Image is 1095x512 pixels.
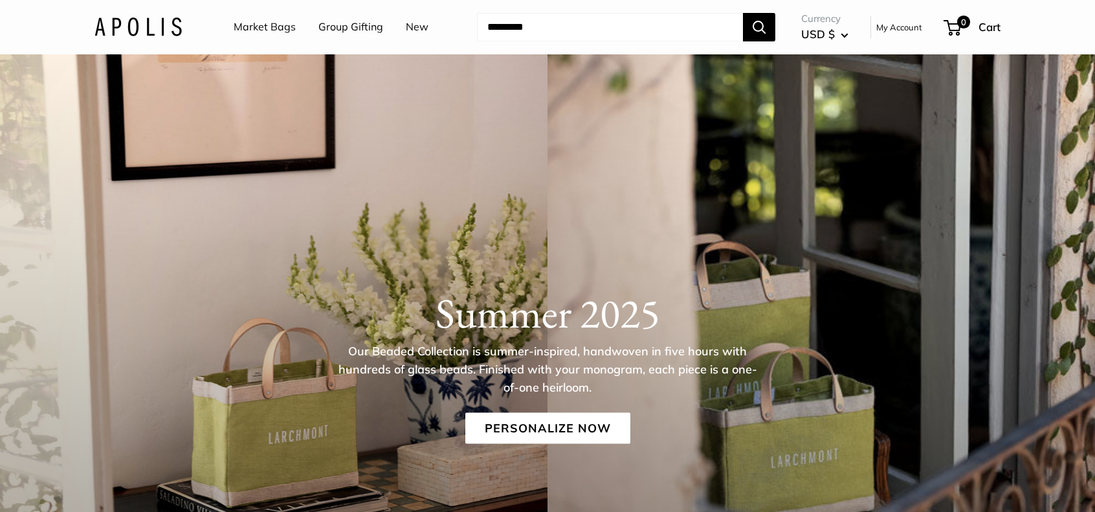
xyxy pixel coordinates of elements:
a: Group Gifting [318,17,383,37]
span: Cart [979,20,1001,34]
span: Currency [801,10,848,28]
button: Search [743,13,775,41]
a: My Account [876,19,922,35]
button: USD $ [801,24,848,45]
a: New [406,17,428,37]
a: 0 Cart [945,17,1001,38]
input: Search... [477,13,743,41]
span: 0 [957,16,970,28]
a: Market Bags [234,17,296,37]
img: Apolis [94,17,182,36]
h1: Summer 2025 [94,289,1001,338]
p: Our Beaded Collection is summer-inspired, handwoven in five hours with hundreds of glass beads. F... [337,342,758,397]
a: Personalize Now [465,413,630,444]
span: USD $ [801,27,835,41]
